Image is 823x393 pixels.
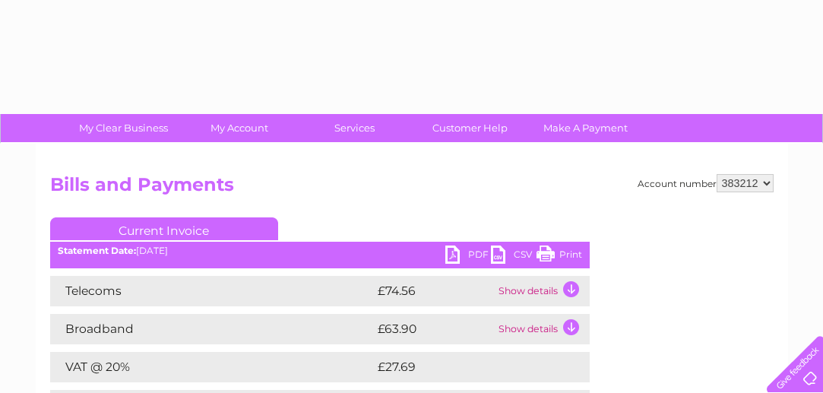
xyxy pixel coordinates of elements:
[374,314,495,344] td: £63.90
[50,276,374,306] td: Telecoms
[374,352,559,382] td: £27.69
[407,114,533,142] a: Customer Help
[638,174,774,192] div: Account number
[495,276,590,306] td: Show details
[292,114,417,142] a: Services
[50,174,774,203] h2: Bills and Payments
[50,314,374,344] td: Broadband
[374,276,495,306] td: £74.56
[495,314,590,344] td: Show details
[50,352,374,382] td: VAT @ 20%
[58,245,136,256] b: Statement Date:
[523,114,648,142] a: Make A Payment
[445,246,491,268] a: PDF
[61,114,186,142] a: My Clear Business
[50,217,278,240] a: Current Invoice
[50,246,590,256] div: [DATE]
[176,114,302,142] a: My Account
[537,246,582,268] a: Print
[491,246,537,268] a: CSV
